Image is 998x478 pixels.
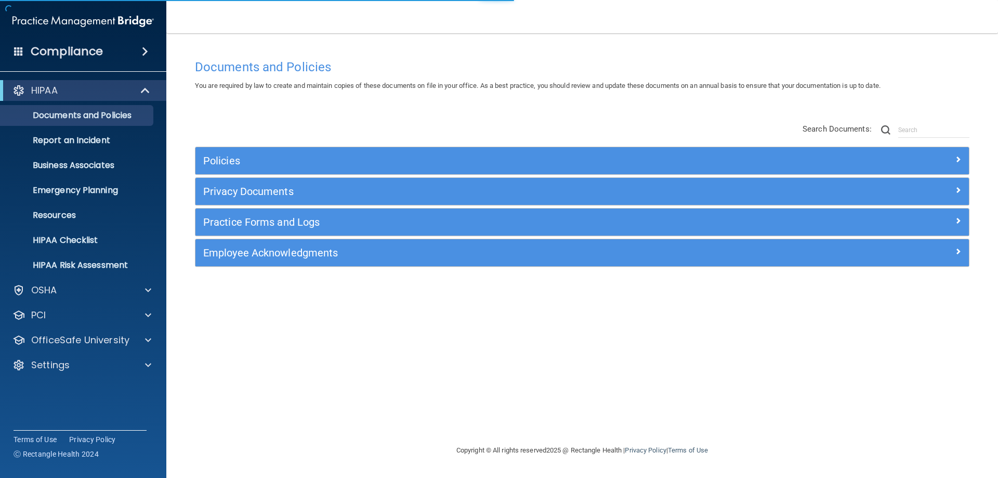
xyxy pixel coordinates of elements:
a: Practice Forms and Logs [203,214,961,230]
a: OSHA [12,284,151,296]
h4: Compliance [31,44,103,59]
p: OSHA [31,284,57,296]
a: HIPAA [12,84,151,97]
h5: Privacy Documents [203,186,768,197]
p: OfficeSafe University [31,334,129,346]
p: PCI [31,309,46,321]
a: PCI [12,309,151,321]
h5: Practice Forms and Logs [203,216,768,228]
p: Report an Incident [7,135,149,146]
a: Employee Acknowledgments [203,244,961,261]
p: Emergency Planning [7,185,149,196]
p: Documents and Policies [7,110,149,121]
p: Settings [31,359,70,371]
img: ic-search.3b580494.png [881,125,890,135]
a: Policies [203,152,961,169]
a: Terms of Use [668,446,708,454]
a: Settings [12,359,151,371]
h4: Documents and Policies [195,60,969,74]
h5: Employee Acknowledgments [203,247,768,259]
img: PMB logo [12,11,154,32]
p: HIPAA Checklist [7,235,149,246]
p: HIPAA [31,84,58,97]
a: Privacy Policy [69,434,116,445]
span: Search Documents: [803,124,872,134]
a: Terms of Use [14,434,57,445]
iframe: Drift Widget Chat Controller [818,404,986,446]
div: Copyright © All rights reserved 2025 @ Rectangle Health | | [392,434,772,467]
h5: Policies [203,155,768,166]
p: Resources [7,210,149,221]
p: HIPAA Risk Assessment [7,260,149,270]
span: Ⓒ Rectangle Health 2024 [14,449,99,459]
a: OfficeSafe University [12,334,151,346]
p: Business Associates [7,160,149,171]
span: You are required by law to create and maintain copies of these documents on file in your office. ... [195,82,881,89]
a: Privacy Policy [625,446,666,454]
input: Search [898,122,969,138]
a: Privacy Documents [203,183,961,200]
